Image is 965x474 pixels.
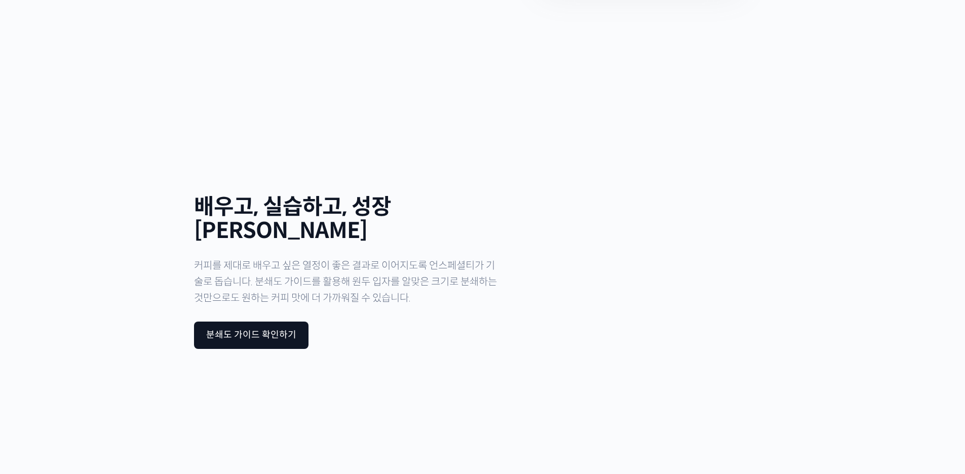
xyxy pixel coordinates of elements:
[131,321,195,346] a: 설정
[3,321,67,346] a: 홈
[157,336,169,344] span: 설정
[194,195,504,243] h1: 배우고, 실습하고, 성장[PERSON_NAME]
[194,258,504,306] p: 커피를 제대로 배우고 싶은 열정이 좋은 결과로 이어지도록 언스페셜티가 기술로 돕습니다. 분쇄도 가이드를 활용해 원두 입자를 알맞은 크기로 분쇄하는 것만으로도 원하는 커피 맛에...
[32,336,38,344] span: 홈
[93,337,105,345] span: 대화
[67,321,131,346] a: 대화
[206,330,296,341] div: 분쇄도 가이드 확인하기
